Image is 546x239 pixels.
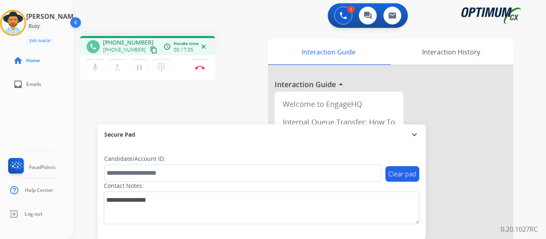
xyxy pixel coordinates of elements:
[90,43,97,50] mat-icon: phone
[134,63,144,72] mat-icon: pause
[25,211,43,217] span: Log out
[104,131,135,139] span: Secure Pad
[347,6,355,13] div: 1
[268,39,389,65] div: Interaction Guide
[13,56,23,65] mat-icon: home
[163,43,171,50] mat-icon: access_time
[157,63,166,72] mat-icon: dialpad
[13,79,23,89] mat-icon: inbox
[26,36,54,45] button: Edit Avatar
[278,95,400,113] div: Welcome to EngageHQ
[26,81,41,88] span: Emails
[389,39,513,65] div: Interaction History
[112,63,122,72] mat-icon: merge_type
[501,224,538,234] p: 0.20.1027RC
[26,21,42,31] div: Busy
[25,187,53,194] span: Help Center
[104,155,166,163] label: Candidate/Account ID:
[2,11,25,34] img: avatar
[90,63,100,72] mat-icon: mic
[29,164,56,171] span: FocalPoints
[195,65,205,70] img: control
[104,182,144,190] label: Contact Notes:
[174,41,199,47] span: Handle time
[26,11,79,21] h3: [PERSON_NAME]
[409,130,419,140] mat-icon: expand_more
[200,43,207,50] mat-icon: close
[26,57,40,64] span: Home
[150,46,157,54] mat-icon: content_copy
[278,113,400,131] div: Internal Queue Transfer: How To
[7,158,56,177] a: FocalPoints
[103,47,145,53] span: [PHONE_NUMBER]
[103,38,154,47] span: [PHONE_NUMBER]
[385,166,419,182] button: Clear pad
[174,47,193,53] span: 00:17:05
